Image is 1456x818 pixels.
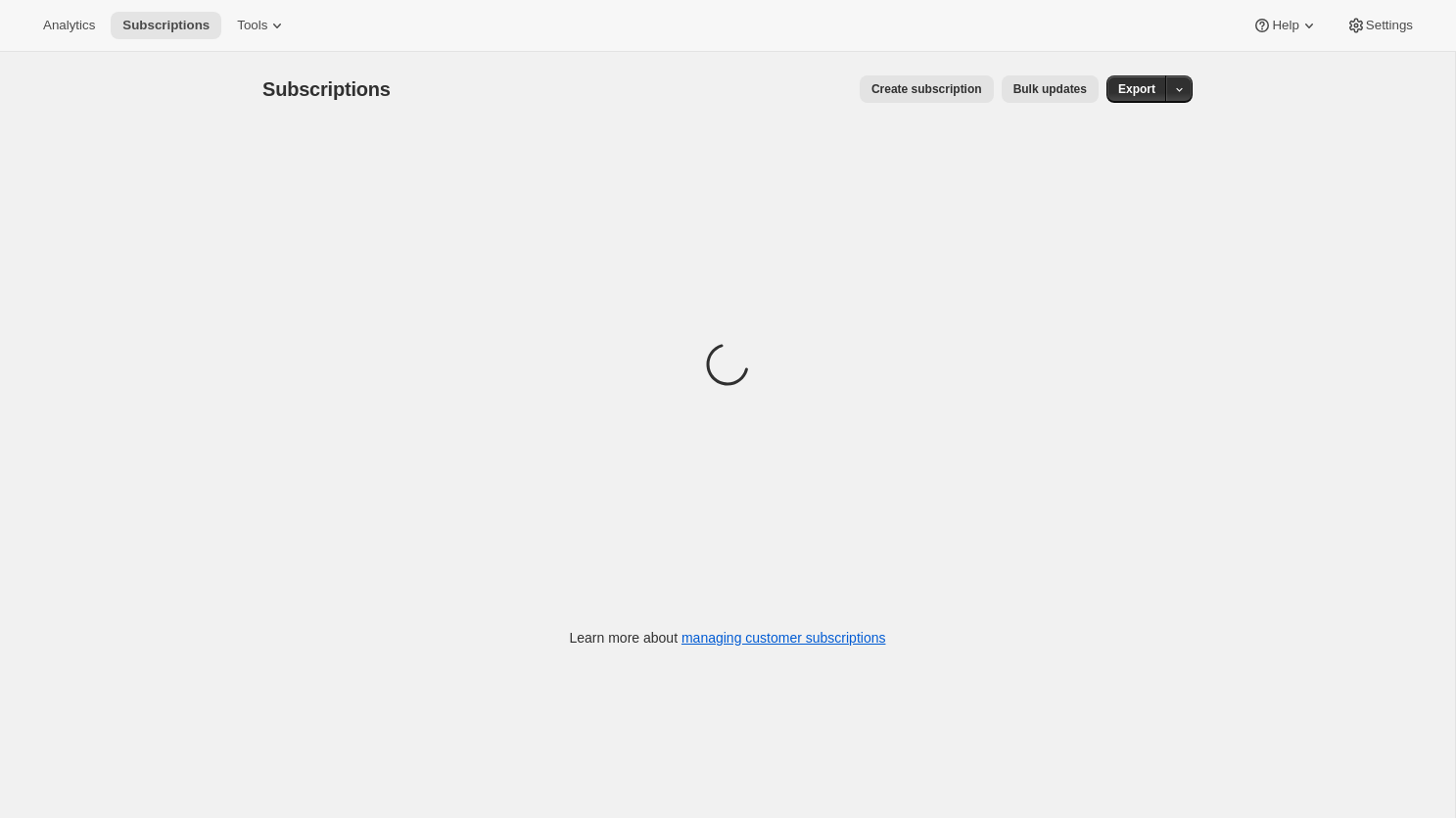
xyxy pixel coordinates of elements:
a: managing customer subscriptions [681,630,886,646]
button: Help [1241,12,1330,39]
span: Bulk updates [1013,81,1087,97]
span: Tools [237,18,267,33]
span: Settings [1366,18,1413,33]
span: Create subscription [871,81,982,97]
button: Bulk updates [1002,75,1099,103]
p: Learn more about [570,628,886,648]
button: Tools [225,12,299,39]
button: Settings [1335,12,1425,39]
span: Analytics [43,18,95,33]
button: Analytics [31,12,107,39]
span: Help [1272,18,1298,33]
button: Create subscription [860,75,994,103]
button: Export [1106,75,1167,103]
span: Export [1118,81,1155,97]
span: Subscriptions [122,18,210,33]
span: Subscriptions [262,78,391,100]
button: Subscriptions [111,12,221,39]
